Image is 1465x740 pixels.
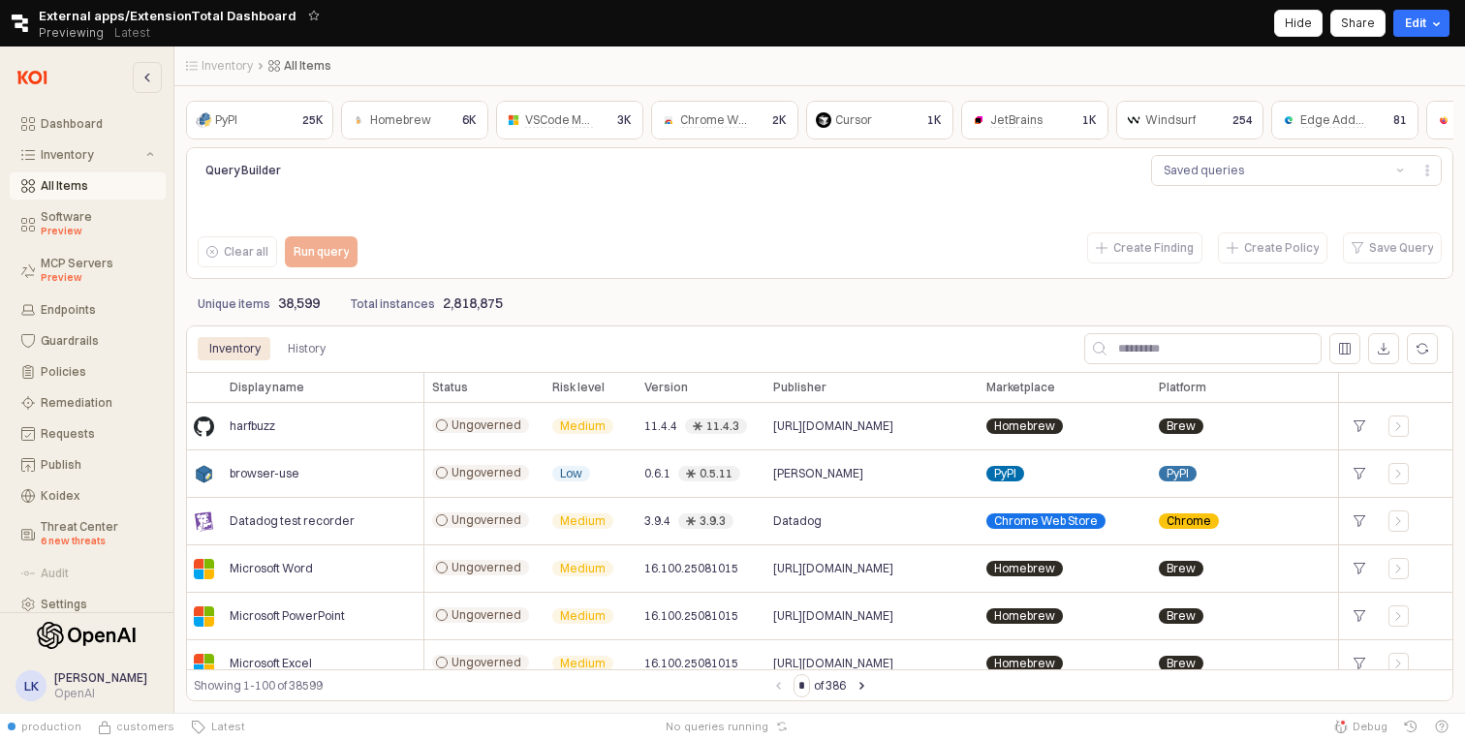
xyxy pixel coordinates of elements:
div: Inventory [41,148,142,162]
p: 6K [462,111,477,129]
input: Page [795,675,809,696]
p: 1K [927,111,942,129]
span: Datadog test recorder [230,513,355,529]
button: Edit [1393,10,1449,37]
div: Threat Center [41,520,154,549]
span: Ungoverned [452,417,521,433]
span: Ungoverned [452,465,521,480]
span: Chrome Web Store [680,112,784,128]
span: Medium [560,656,606,671]
button: Inventory [10,141,166,169]
div: 11.4.3 [706,418,739,434]
button: Latest [182,713,253,740]
span: harfbuzz [230,418,275,434]
div: Cursor1K [806,101,953,139]
span: No queries running [666,719,768,734]
span: Debug [1353,719,1387,734]
span: Version [644,380,688,395]
span: 11.4.4 [644,418,677,434]
p: 2,818,875 [443,293,503,314]
span: Homebrew [994,608,1055,624]
span: VSCode Marketplace [525,112,639,128]
span: Ungoverned [452,607,521,623]
span: Microsoft PowerPoint [230,608,345,624]
button: Remediation [10,389,166,416]
div: + [1347,556,1373,581]
button: All Items [10,172,166,200]
p: 1K [1082,111,1097,129]
div: Previewing Latest [39,19,161,46]
span: Homebrew [994,418,1055,434]
p: Create Policy [1244,240,1319,256]
div: Preview [41,270,154,286]
button: Saved queries [1152,156,1388,185]
p: Latest [114,25,150,41]
span: Datadog [773,513,822,529]
button: Policies [10,358,166,385]
button: Reset app state [772,721,792,732]
p: Run query [294,244,349,260]
button: Hide app [1274,10,1323,37]
span: Platform [1159,380,1206,395]
p: Total instances [351,295,435,313]
div: Cursor [835,110,872,130]
main: App Frame [174,46,1465,713]
span: Microsoft Excel [230,656,312,671]
span: [URL][DOMAIN_NAME] [773,608,893,624]
div: + [1347,509,1373,534]
button: Help [1426,713,1457,740]
button: Menu [1413,155,1442,186]
span: Medium [560,513,606,529]
div: Remediation [41,396,154,410]
span: Status [432,380,468,395]
button: Create Finding [1087,232,1202,263]
div: Publish [41,458,154,472]
span: [PERSON_NAME] [773,466,863,481]
div: Koidex [41,489,154,503]
span: [URL][DOMAIN_NAME] [773,418,893,434]
span: Publisher [773,380,826,395]
div: Chrome Web Store2K [651,101,798,139]
div: MCP Servers [41,257,154,286]
p: Save Query [1369,240,1433,256]
div: Guardrails [41,334,154,348]
p: 81 [1393,111,1407,129]
div: PyPI25K [186,101,333,139]
p: 254 [1232,111,1253,129]
span: PyPI [1167,466,1189,481]
div: Dashboard [41,117,154,131]
span: Display name [230,380,304,395]
button: Publish [10,451,166,478]
div: Windsurf [1145,110,1196,130]
span: 0.6.1 [644,466,670,481]
div: Preview [41,224,154,239]
div: Table toolbar [186,669,1453,701]
button: Add app to favorites [304,6,324,25]
span: browser-use [230,466,299,481]
button: Show suggestions [1388,156,1412,185]
button: Guardrails [10,327,166,355]
span: Chrome [1167,513,1211,529]
div: VSCode Marketplace3K [496,101,643,139]
span: PyPI [994,466,1016,481]
div: + [1347,651,1373,676]
p: 25K [302,111,324,129]
div: + [1347,461,1373,486]
span: [PERSON_NAME] [54,670,147,685]
button: Run query [285,236,358,267]
button: Koidex [10,482,166,509]
div: All Items [41,179,154,193]
div: Showing 1-100 of 38599 [194,676,766,695]
button: LK [16,670,47,701]
button: Create Policy [1218,232,1327,263]
span: Low [560,466,582,481]
p: Unique items [198,295,270,313]
div: Homebrew6K [341,101,488,139]
span: 16.100.25081015 [644,561,738,576]
div: PyPI [215,110,237,130]
span: Microsoft Word [230,561,313,576]
button: Dashboard [10,110,166,138]
button: Save Query [1343,232,1442,263]
span: Medium [560,418,606,434]
div: LK [24,676,39,695]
